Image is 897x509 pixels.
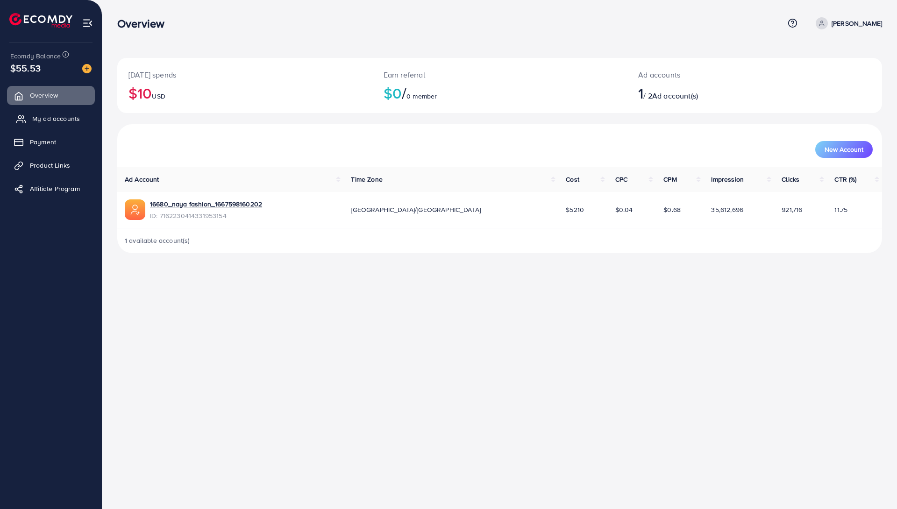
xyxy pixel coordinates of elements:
span: Cost [566,175,579,184]
p: [DATE] spends [128,69,361,80]
span: Ad account(s) [652,91,698,101]
span: Impression [711,175,744,184]
p: Earn referral [384,69,616,80]
p: Ad accounts [638,69,807,80]
span: [GEOGRAPHIC_DATA]/[GEOGRAPHIC_DATA] [351,205,481,214]
span: Payment [30,137,56,147]
a: 16680_naya fashion_1667598160202 [150,199,262,209]
img: ic-ads-acc.e4c84228.svg [125,199,145,220]
span: Ecomdy Balance [10,51,61,61]
a: Overview [7,86,95,105]
iframe: Chat [857,467,890,502]
span: New Account [825,146,863,153]
h3: Overview [117,17,172,30]
span: $0.68 [663,205,681,214]
span: Product Links [30,161,70,170]
span: CPM [663,175,676,184]
a: My ad accounts [7,109,95,128]
span: CPC [615,175,627,184]
h2: $10 [128,84,361,102]
p: [PERSON_NAME] [832,18,882,29]
span: 11.75 [834,205,847,214]
img: menu [82,18,93,28]
span: / [402,82,406,104]
span: My ad accounts [32,114,80,123]
span: CTR (%) [834,175,856,184]
span: Affiliate Program [30,184,80,193]
a: Affiliate Program [7,179,95,198]
span: 1 available account(s) [125,236,190,245]
span: Clicks [782,175,799,184]
span: $0.04 [615,205,633,214]
img: image [82,64,92,73]
span: Ad Account [125,175,159,184]
span: Overview [30,91,58,100]
span: 1 [638,82,643,104]
a: Payment [7,133,95,151]
span: 921,716 [782,205,802,214]
span: Time Zone [351,175,382,184]
span: USD [152,92,165,101]
span: $5210 [566,205,584,214]
span: $55.53 [10,61,41,75]
span: ID: 7162230414331953154 [150,211,262,220]
span: 35,612,696 [711,205,743,214]
a: Product Links [7,156,95,175]
h2: / 2 [638,84,807,102]
img: logo [9,13,72,28]
h2: $0 [384,84,616,102]
a: [PERSON_NAME] [812,17,882,29]
button: New Account [815,141,873,158]
span: 0 member [406,92,437,101]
